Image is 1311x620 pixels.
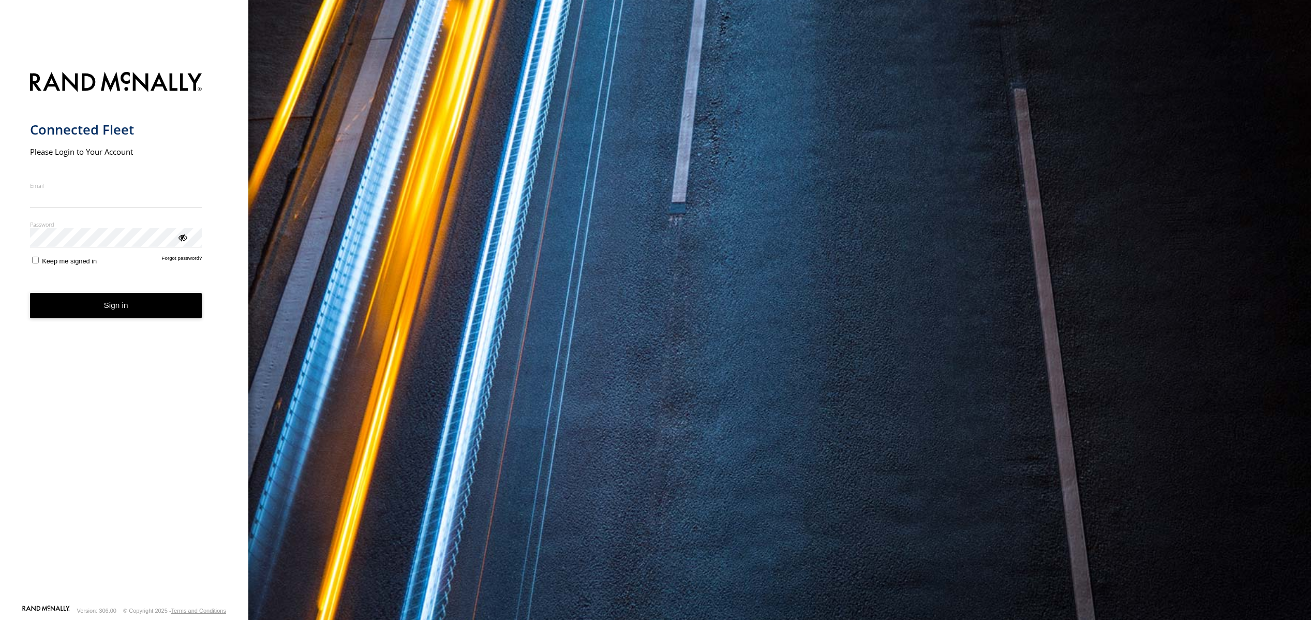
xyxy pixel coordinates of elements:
[32,257,39,263] input: Keep me signed in
[30,182,202,189] label: Email
[30,121,202,138] h1: Connected Fleet
[30,146,202,157] h2: Please Login to Your Account
[22,606,70,616] a: Visit our Website
[30,70,202,96] img: Rand McNally
[171,608,226,614] a: Terms and Conditions
[42,257,97,265] span: Keep me signed in
[30,66,219,604] form: main
[77,608,116,614] div: Version: 306.00
[30,293,202,318] button: Sign in
[123,608,226,614] div: © Copyright 2025 -
[177,232,187,242] div: ViewPassword
[162,255,202,265] a: Forgot password?
[30,220,202,228] label: Password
